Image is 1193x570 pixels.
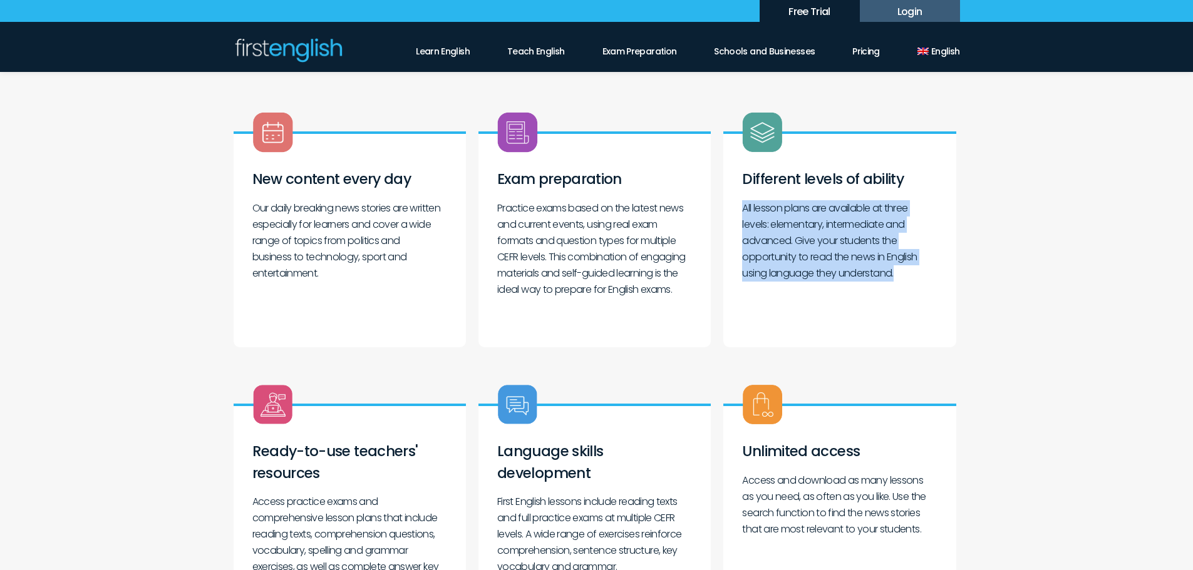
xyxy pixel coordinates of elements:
[742,200,937,282] p: All lesson plans are available at three levels: elementary, intermediate and advanced. Give your ...
[742,472,937,537] p: Access and download as many lessons as you need, as often as you like. Use the search function to...
[497,156,692,190] h3: Exam preparation
[917,38,960,58] a: English
[507,38,565,58] a: Teach English
[252,156,447,190] h3: New content every day
[931,46,960,57] span: English
[252,200,447,282] p: Our daily breaking news stories are written especially for learners and cover a wide range of top...
[252,384,293,425] img: first-english-teach-resources.png
[742,428,937,462] h3: Unlimited access
[602,38,677,58] a: Exam Preparation
[252,112,293,153] img: first-english-teach-new-content.png
[742,112,783,153] img: first-english-teach-different-levels.png
[497,428,692,484] h3: Language skills development
[416,38,470,58] a: Learn English
[497,200,692,298] p: Practice exams based on the latest news and current events, using real exam formats and question ...
[714,38,815,58] a: Schools and Businesses
[742,156,937,190] h3: Different levels of ability
[852,38,880,58] a: Pricing
[742,384,783,425] img: first-english-teach-unlimited-access.png
[252,428,447,484] h3: Ready-to-use teachers' resources
[497,384,538,425] img: first-english-teach-language-skills-dev.png
[497,112,538,153] img: first-english-teach-lesson-plans.png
